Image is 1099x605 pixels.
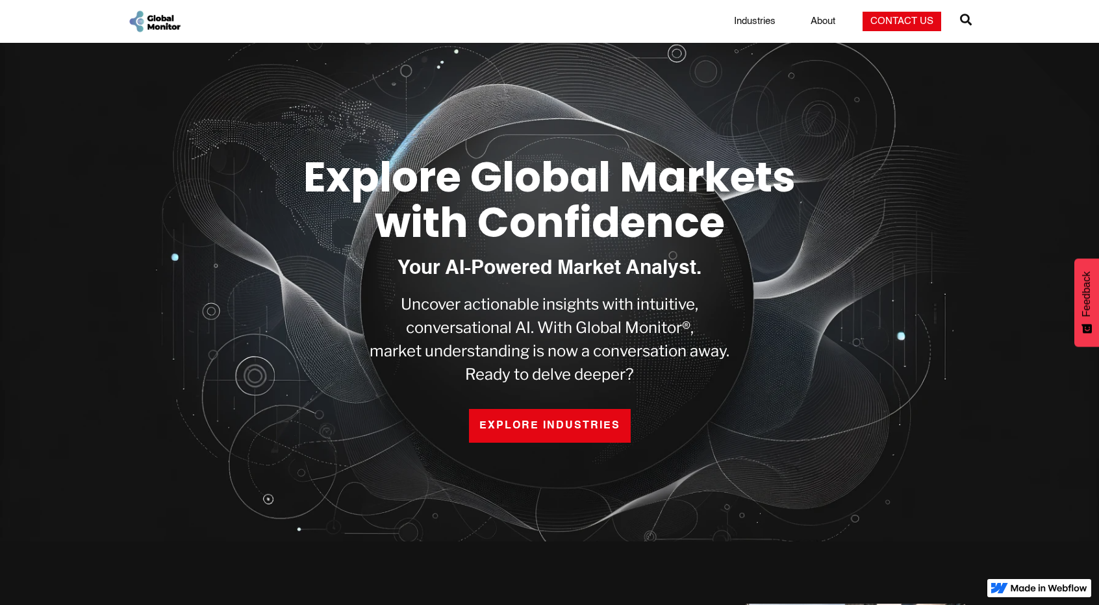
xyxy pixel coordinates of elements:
[726,15,783,28] a: Industries
[370,293,729,386] p: Uncover actionable insights with intuitive, conversational AI. With Global Monitor®, market under...
[1081,271,1093,317] span: Feedback
[1011,584,1087,592] img: Made in Webflow
[259,154,840,246] h1: Explore Global Markets with Confidence
[960,8,972,34] a: 
[803,15,843,28] a: About
[398,258,701,280] h1: Your AI-Powered Market Analyst.
[469,409,631,443] a: EXPLORE INDUSTRIES
[1074,258,1099,347] button: Feedback - Show survey
[127,9,182,34] a: home
[863,12,941,31] a: Contact Us
[960,10,972,29] span: 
